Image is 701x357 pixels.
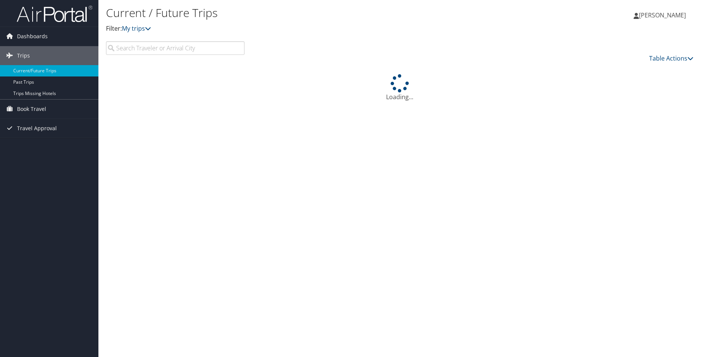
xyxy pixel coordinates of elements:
a: My trips [122,24,151,33]
a: [PERSON_NAME] [634,4,693,27]
input: Search Traveler or Arrival City [106,41,245,55]
span: [PERSON_NAME] [639,11,686,19]
p: Filter: [106,24,498,34]
img: airportal-logo.png [17,5,92,23]
div: Loading... [106,74,693,101]
span: Trips [17,46,30,65]
span: Book Travel [17,100,46,118]
a: Table Actions [649,54,693,62]
span: Travel Approval [17,119,57,138]
h1: Current / Future Trips [106,5,498,21]
span: Dashboards [17,27,48,46]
